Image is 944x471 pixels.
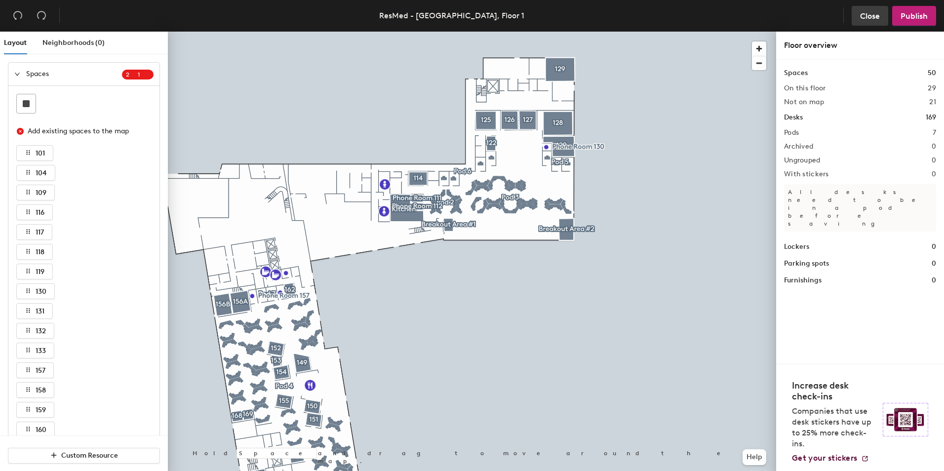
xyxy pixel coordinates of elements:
button: 132 [16,323,54,339]
span: 131 [36,307,44,315]
h1: Furnishings [784,275,822,286]
button: 159 [16,402,54,418]
span: 116 [36,208,44,217]
span: 2 [126,71,138,78]
button: 109 [16,185,55,200]
h2: Ungrouped [784,157,821,164]
h2: Archived [784,143,813,151]
button: Help [743,449,766,465]
button: Undo (⌘ + Z) [8,6,28,26]
button: 118 [16,244,53,260]
span: 104 [36,169,47,177]
sup: 21 [122,70,154,79]
button: Redo (⌘ + ⇧ + Z) [32,6,51,26]
button: 116 [16,204,53,220]
button: 160 [16,422,55,437]
button: 133 [16,343,54,358]
button: 157 [16,362,54,378]
span: 159 [36,406,46,414]
span: 157 [36,366,45,375]
span: Neighborhoods (0) [42,39,105,47]
button: Custom Resource [8,448,160,464]
button: 131 [16,303,53,319]
h4: Increase desk check-ins [792,380,877,402]
h2: 0 [932,157,936,164]
span: Get your stickers [792,453,857,463]
span: Close [860,11,880,21]
span: 119 [36,268,44,276]
h2: With stickers [784,170,829,178]
h2: Pods [784,129,799,137]
h1: Spaces [784,68,808,78]
p: All desks need to be in a pod before saving [784,184,936,232]
h1: 0 [932,275,936,286]
button: Close [852,6,888,26]
h2: 29 [928,84,936,92]
button: 130 [16,283,55,299]
span: 109 [36,189,46,197]
span: 118 [36,248,44,256]
h2: 21 [929,98,936,106]
button: 117 [16,224,52,240]
span: 101 [36,149,45,157]
span: 130 [36,287,46,296]
span: 160 [36,426,46,434]
button: 104 [16,165,55,181]
div: ResMed - [GEOGRAPHIC_DATA], Floor 1 [379,9,524,22]
h2: On this floor [784,84,826,92]
button: 158 [16,382,54,398]
h1: Lockers [784,241,809,252]
button: 119 [16,264,53,279]
span: close-circle [17,128,24,135]
span: 158 [36,386,46,394]
h2: Not on map [784,98,824,106]
h1: Desks [784,112,803,123]
h2: 0 [932,143,936,151]
span: 133 [36,347,46,355]
h2: 0 [932,170,936,178]
h1: Parking spots [784,258,829,269]
button: Publish [892,6,936,26]
span: Layout [4,39,27,47]
div: Add existing spaces to the map [28,126,145,137]
div: Floor overview [784,39,936,51]
span: Publish [901,11,928,21]
span: Spaces [26,63,122,85]
span: Custom Resource [61,451,118,460]
button: 101 [16,145,53,161]
span: 132 [36,327,46,335]
h1: 0 [932,241,936,252]
a: Get your stickers [792,453,869,463]
span: 1 [138,71,150,78]
img: Sticker logo [883,403,928,436]
h1: 169 [926,112,936,123]
h1: 0 [932,258,936,269]
h1: 50 [928,68,936,78]
span: 117 [36,228,44,236]
h2: 7 [933,129,936,137]
p: Companies that use desk stickers have up to 25% more check-ins. [792,406,877,449]
span: expanded [14,71,20,77]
